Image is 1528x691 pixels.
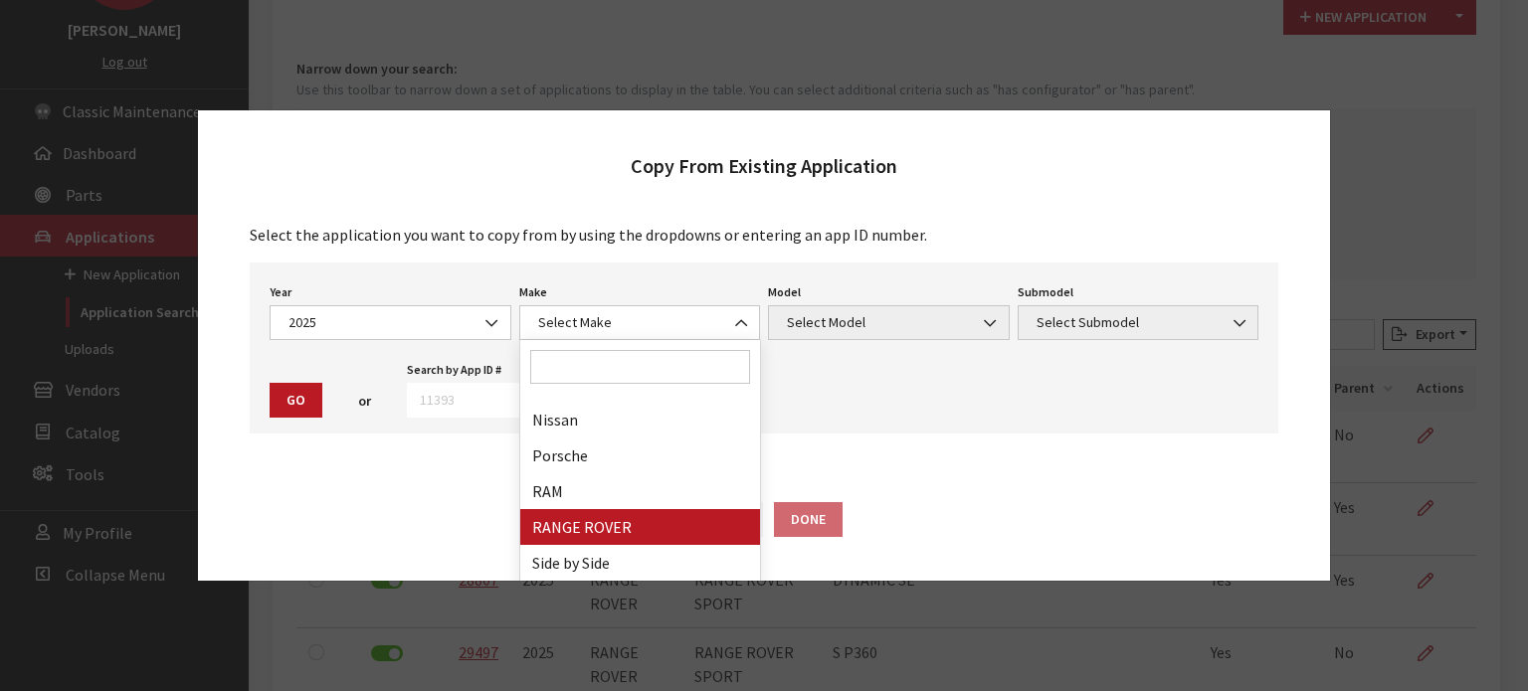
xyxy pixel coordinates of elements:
span: Select Make [532,312,748,333]
span: Select Model [768,305,1010,340]
span: Select Make [519,305,761,340]
label: Year [270,283,291,301]
li: RANGE ROVER [520,509,760,545]
li: Nissan [520,402,760,437]
span: 2025 [270,305,511,340]
span: or [358,391,371,412]
span: Select Model [781,312,997,333]
p: Select the application you want to copy from by using the dropdowns or entering an app ID number. [250,223,1278,247]
li: Side by Side [520,545,760,581]
button: Go [270,383,322,418]
label: Submodel [1018,283,1073,301]
input: Search [530,350,750,384]
label: Make [519,283,547,301]
li: Porsche [520,437,760,473]
li: RAM [520,473,760,509]
span: Select Submodel [1018,305,1259,340]
input: 11393 [407,383,608,418]
h2: Copy From Existing Application [631,150,897,182]
label: Model [768,283,801,301]
label: Search by App ID # [407,361,501,379]
span: Select Submodel [1031,312,1246,333]
span: 2025 [283,312,498,333]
